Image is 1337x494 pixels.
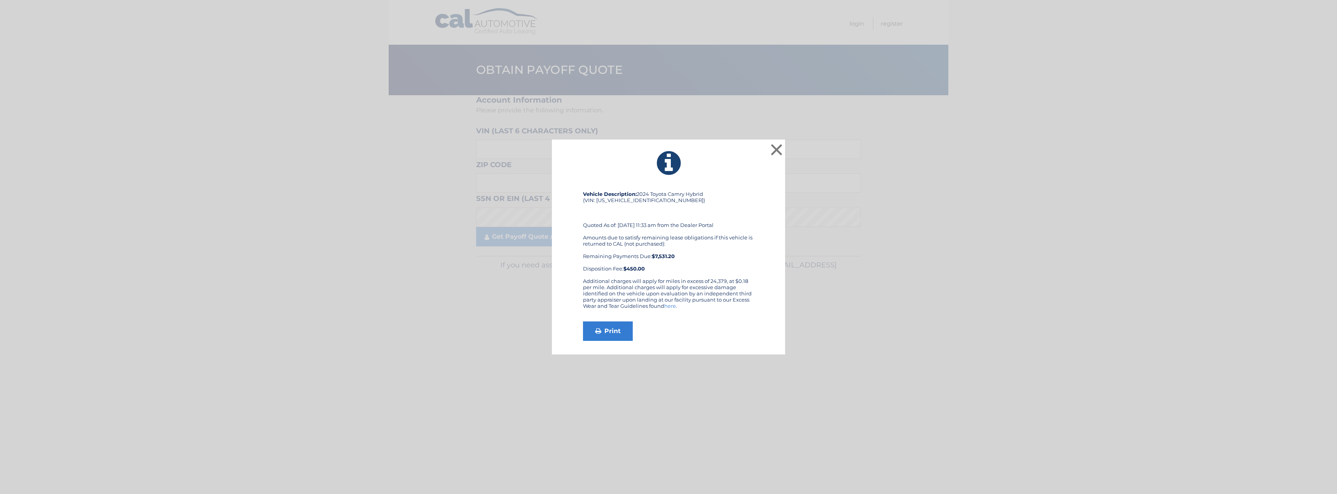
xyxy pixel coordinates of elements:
[583,191,637,197] strong: Vehicle Description:
[769,142,784,157] button: ×
[583,278,754,315] div: Additional charges will apply for miles in excess of 24,379, at $0.18 per mile. Additional charge...
[664,303,676,309] a: here
[623,265,645,272] strong: $450.00
[583,191,754,278] div: 2024 Toyota Camry Hybrid (VIN: [US_VEHICLE_IDENTIFICATION_NUMBER]) Quoted As of: [DATE] 11:33 am ...
[652,253,675,259] b: $7,531.20
[583,321,633,341] a: Print
[583,234,754,272] div: Amounts due to satisfy remaining lease obligations if this vehicle is returned to CAL (not purcha...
